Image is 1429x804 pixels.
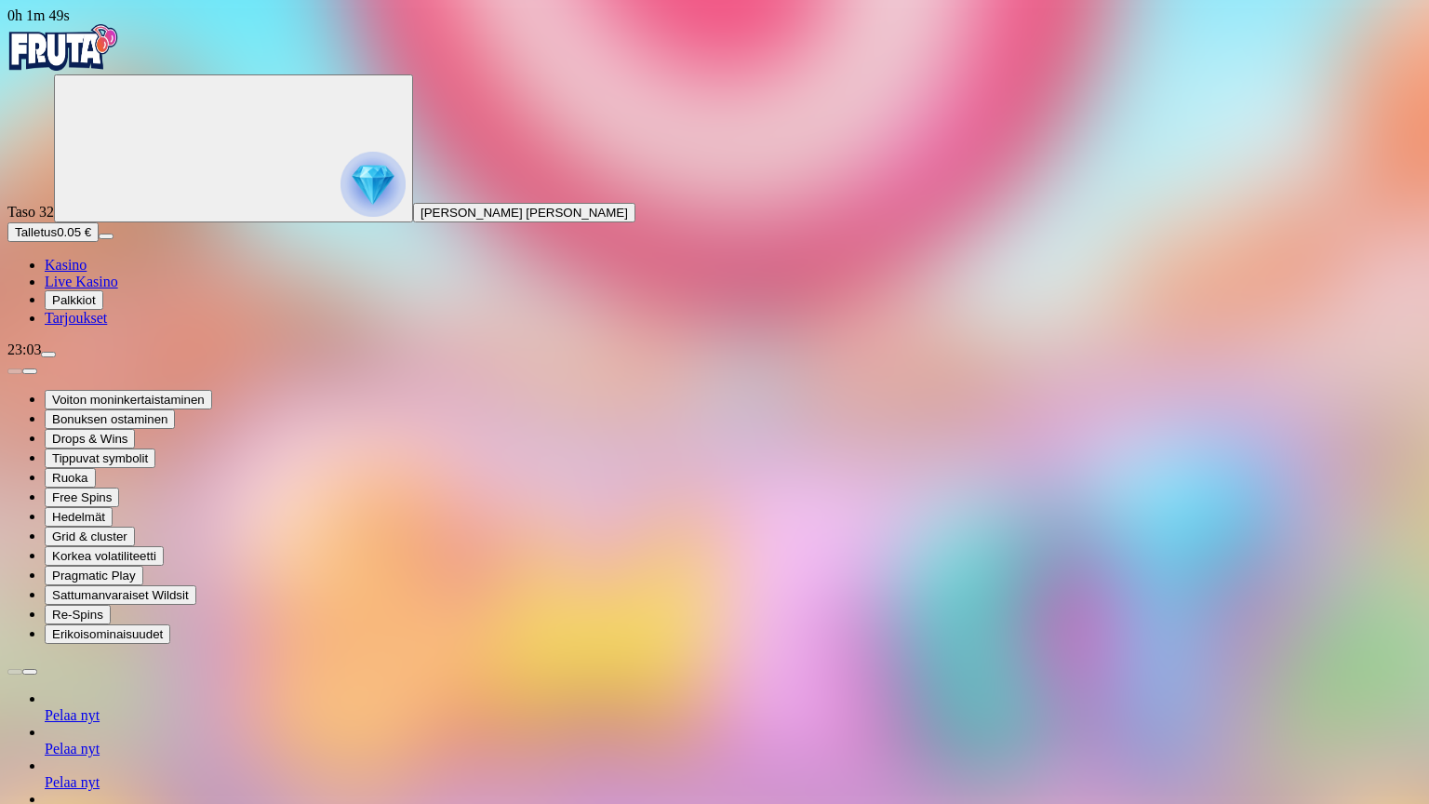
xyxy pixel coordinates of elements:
[52,549,156,563] span: Korkea volatiliteetti
[45,409,175,429] button: Bonuksen ostaminen
[45,585,196,605] button: Sattumanvaraiset Wildsit
[52,432,127,446] span: Drops & Wins
[54,74,413,222] button: reward progress
[45,527,135,546] button: Grid & cluster
[52,471,88,485] span: Ruoka
[7,669,22,675] button: prev slide
[41,352,56,357] button: menu
[52,588,189,602] span: Sattumanvaraiset Wildsit
[22,669,37,675] button: next slide
[7,24,1422,327] nav: Primary
[22,368,37,374] button: next slide
[45,274,118,289] a: Live Kasino
[52,510,105,524] span: Hedelmät
[45,429,135,449] button: Drops & Wins
[413,203,635,222] button: [PERSON_NAME] [PERSON_NAME]
[45,390,212,409] button: Voiton moninkertaistaminen
[45,310,107,326] a: Tarjoukset
[52,490,112,504] span: Free Spins
[52,569,136,583] span: Pragmatic Play
[7,257,1422,327] nav: Main menu
[7,204,54,220] span: Taso 32
[45,624,170,644] button: Erikoisominaisuudet
[45,468,96,488] button: Ruoka
[7,342,41,357] span: 23:03
[52,529,127,543] span: Grid & cluster
[7,368,22,374] button: prev slide
[45,290,103,310] button: Palkkiot
[52,293,96,307] span: Palkkiot
[99,234,114,239] button: menu
[45,449,155,468] button: Tippuvat symbolit
[52,412,167,426] span: Bonuksen ostaminen
[45,488,119,507] button: Free Spins
[45,546,164,566] button: Korkea volatiliteetti
[45,605,111,624] button: Re-Spins
[421,206,628,220] span: [PERSON_NAME] [PERSON_NAME]
[45,566,143,585] button: Pragmatic Play
[7,24,119,71] img: Fruta
[45,707,100,723] a: Pelaa nyt
[341,152,406,217] img: reward progress
[45,257,87,273] a: Kasino
[52,393,205,407] span: Voiton moninkertaistaminen
[15,225,57,239] span: Talletus
[45,507,113,527] button: Hedelmät
[57,225,91,239] span: 0.05 €
[7,222,99,242] button: Talletusplus icon0.05 €
[7,7,70,23] span: user session time
[52,608,103,622] span: Re-Spins
[52,451,148,465] span: Tippuvat symbolit
[7,58,119,74] a: Fruta
[45,741,100,757] a: Pelaa nyt
[45,774,100,790] a: Pelaa nyt
[52,627,163,641] span: Erikoisominaisuudet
